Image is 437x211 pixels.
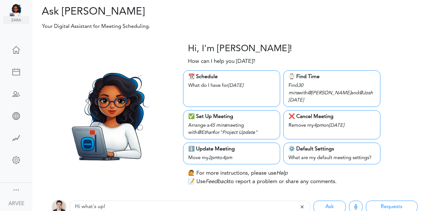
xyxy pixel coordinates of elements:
i: @Josh [359,91,373,96]
h2: Ask [PERSON_NAME] [37,6,230,18]
i: [DATE] [228,83,243,88]
p: 🙋 For more instructions, please use [188,169,288,178]
p: Your Digital Assistant for Meeting Scheduling. [38,23,321,30]
a: ARVEE [1,196,32,210]
i: Feedback [205,179,229,184]
i: 4pm [223,156,232,160]
p: How can I help you [DATE]? [188,57,255,66]
h3: Hi, I'm [PERSON_NAME]! [188,44,292,55]
div: ℹ️ Update Meeting [188,145,275,153]
div: What do I have for [188,81,275,90]
a: Change side menu [12,186,20,195]
i: 2pm [208,156,218,160]
div: Remove my on [289,121,375,130]
div: Share Meeting Link [3,112,29,119]
p: 📝 Use to report a problem or share any comments. [188,178,337,186]
div: Change Settings [3,156,29,163]
div: ⌚️ Find Time [289,73,375,81]
i: [DATE] [289,98,304,103]
div: 📆 Schedule [188,73,275,81]
div: ❌ Cancel Meeting [289,113,375,121]
div: ⚙️ Default Settings [289,145,375,153]
div: Find with and [289,81,375,104]
img: zara.png [3,16,29,24]
div: ARVEE [8,200,24,208]
i: Help [276,170,288,176]
div: Arrange a meeting with for [188,121,275,137]
div: What are my default meeting settings? [289,153,375,162]
div: Move my to [188,153,275,162]
i: 4pm [314,123,323,128]
div: Home [3,46,29,53]
div: Schedule Team Meeting [3,90,29,97]
div: ✅ Set Up Meeting [188,113,275,121]
div: New Meeting [3,68,29,75]
i: "Project Update" [220,130,257,135]
div: Show menu and text [12,186,20,193]
img: Unified Global - Powered by TEAMCAL AI [10,3,29,16]
i: @[PERSON_NAME] [308,91,351,96]
div: Time Saved [3,134,29,141]
i: 30 mins [289,83,303,96]
i: 45 mins [210,123,226,128]
a: Change Settings [3,153,29,169]
i: [DATE] [329,123,344,128]
i: @Ethan [197,130,213,135]
img: Zara.png [58,63,161,166]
